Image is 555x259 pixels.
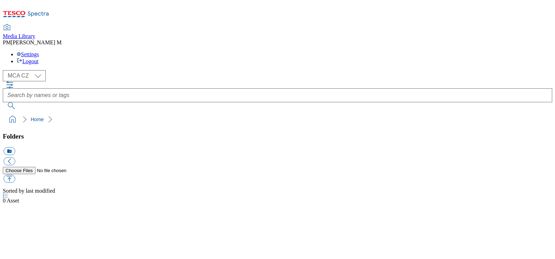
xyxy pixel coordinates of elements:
[11,39,61,45] span: [PERSON_NAME] M
[3,88,552,102] input: Search by names or tags
[17,58,38,64] a: Logout
[17,51,39,57] a: Settings
[31,117,44,122] a: Home
[3,198,7,203] span: 0
[3,113,552,126] nav: breadcrumb
[3,198,19,203] span: Asset
[3,188,55,194] span: Sorted by last modified
[3,39,11,45] span: PM
[3,133,552,140] h3: Folders
[7,114,18,125] a: home
[3,25,35,39] a: Media Library
[3,33,35,39] span: Media Library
